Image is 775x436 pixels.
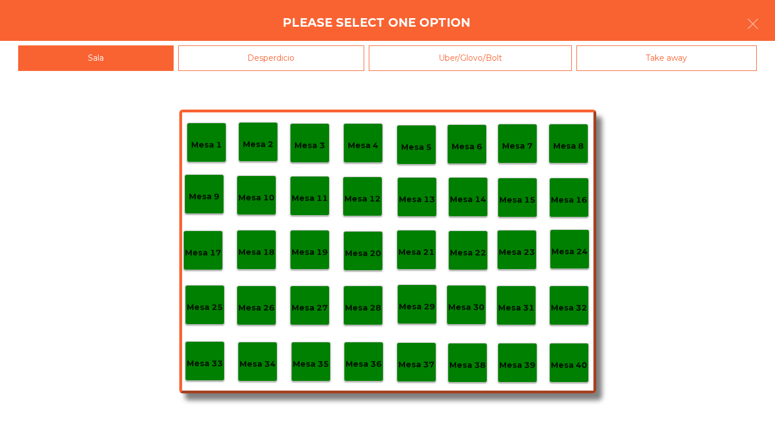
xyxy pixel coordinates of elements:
[551,245,588,258] p: Mesa 24
[576,45,757,71] div: Take away
[452,140,482,153] p: Mesa 6
[450,193,486,206] p: Mesa 14
[499,194,536,207] p: Mesa 15
[369,45,572,71] div: Uber/Glovo/Bolt
[553,140,584,153] p: Mesa 8
[238,301,275,315] p: Mesa 26
[294,139,325,152] p: Mesa 3
[293,358,329,371] p: Mesa 35
[187,301,223,314] p: Mesa 25
[238,246,275,259] p: Mesa 18
[498,301,534,315] p: Mesa 31
[292,301,328,315] p: Mesa 27
[551,194,587,207] p: Mesa 16
[348,139,378,152] p: Mesa 4
[178,45,365,71] div: Desperdicio
[346,358,382,371] p: Mesa 36
[238,191,275,204] p: Mesa 10
[189,190,220,203] p: Mesa 9
[185,246,221,259] p: Mesa 17
[398,358,435,371] p: Mesa 37
[399,193,435,206] p: Mesa 13
[499,359,536,372] p: Mesa 39
[18,45,174,71] div: Sala
[551,359,587,372] p: Mesa 40
[448,301,485,314] p: Mesa 30
[399,300,435,313] p: Mesa 29
[292,246,328,259] p: Mesa 19
[398,246,435,259] p: Mesa 21
[187,357,223,370] p: Mesa 33
[450,246,486,259] p: Mesa 22
[499,246,535,259] p: Mesa 23
[401,141,432,154] p: Mesa 5
[551,301,587,315] p: Mesa 32
[345,301,381,315] p: Mesa 28
[239,358,276,371] p: Mesa 34
[243,138,273,151] p: Mesa 2
[292,192,328,205] p: Mesa 11
[345,247,381,260] p: Mesa 20
[191,139,222,152] p: Mesa 1
[283,14,470,31] h4: Please select one option
[449,359,486,372] p: Mesa 38
[344,192,381,206] p: Mesa 12
[502,140,533,153] p: Mesa 7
